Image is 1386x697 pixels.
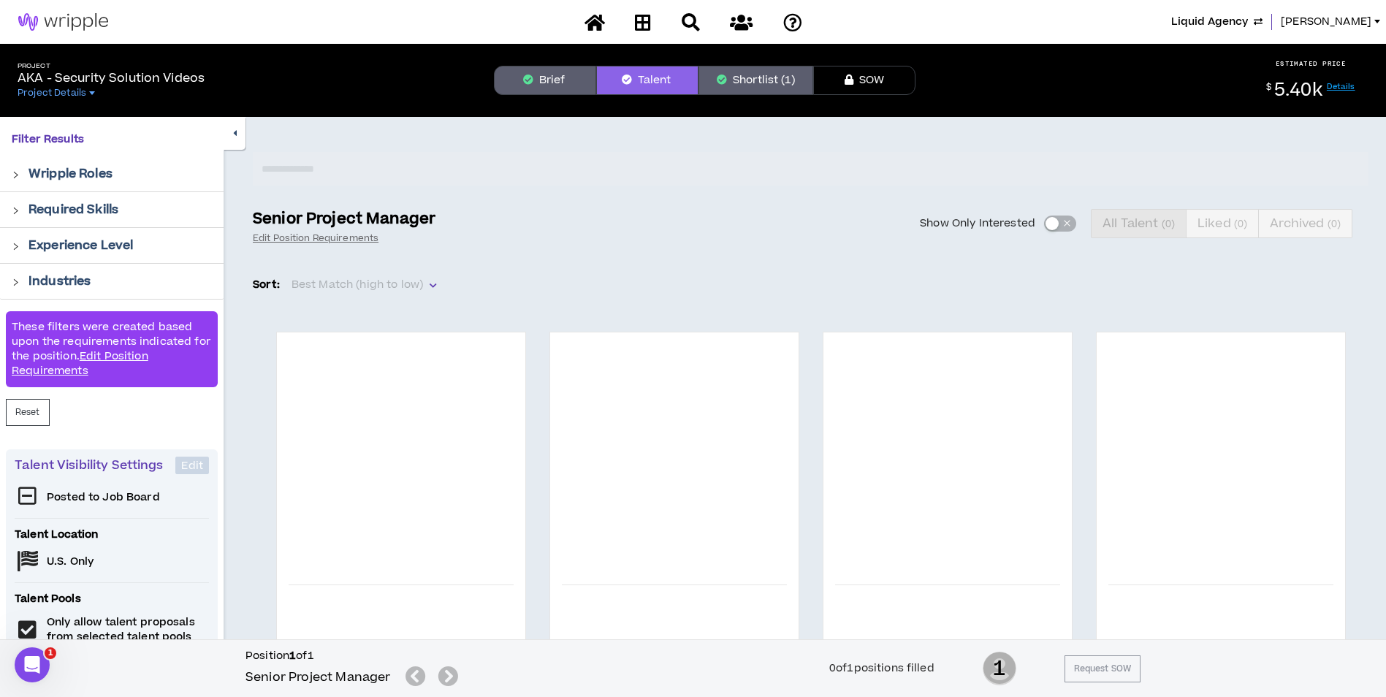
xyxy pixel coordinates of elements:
[1197,206,1247,241] span: Liked
[18,62,205,70] h5: Project
[12,348,148,378] a: Edit Position Requirements
[18,87,86,99] span: Project Details
[6,399,50,426] button: Reset
[12,243,20,251] span: right
[292,274,436,296] span: Best Match (high to low)
[28,201,118,218] p: Required Skills
[1171,14,1248,30] span: Liquid Agency
[829,660,934,677] div: 0 of 1 positions filled
[596,66,698,95] button: Talent
[18,69,205,87] p: AKA - Security Solution Videos
[28,165,113,183] p: Wripple Roles
[12,207,20,215] span: right
[253,277,280,293] p: Sort:
[15,457,175,474] p: Talent Visibility Settings
[12,132,212,148] p: Filter Results
[1327,81,1355,92] a: Details
[45,647,56,659] span: 1
[1270,206,1341,241] span: Archived
[15,647,50,682] iframe: Intercom live chat
[1328,217,1341,231] small: ( 0 )
[175,457,209,474] button: Edit
[245,649,464,663] h6: Position of 1
[813,66,915,95] button: SOW
[28,237,133,254] p: Experience Level
[253,232,378,244] a: Edit Position Requirements
[1276,59,1347,68] p: ESTIMATED PRICE
[1171,14,1263,30] button: Liquid Agency
[289,648,296,663] b: 1
[12,171,20,179] span: right
[245,669,391,686] h5: Senior Project Manager
[698,66,813,95] button: Shortlist (1)
[1103,206,1175,241] span: All Talent
[983,650,1016,687] span: 1
[1266,81,1271,94] sup: $
[28,273,91,290] p: Industries
[1234,217,1247,231] small: ( 0 )
[47,490,160,505] p: Posted to Job Board
[494,66,596,95] button: Brief
[1162,217,1175,231] small: ( 0 )
[1274,77,1322,103] span: 5.40k
[253,209,435,229] p: Senior Project Manager
[1281,14,1371,30] span: [PERSON_NAME]
[1065,655,1141,682] button: Request SOW
[6,311,218,387] div: These filters were created based upon the requirements indicated for the position.
[12,278,20,286] span: right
